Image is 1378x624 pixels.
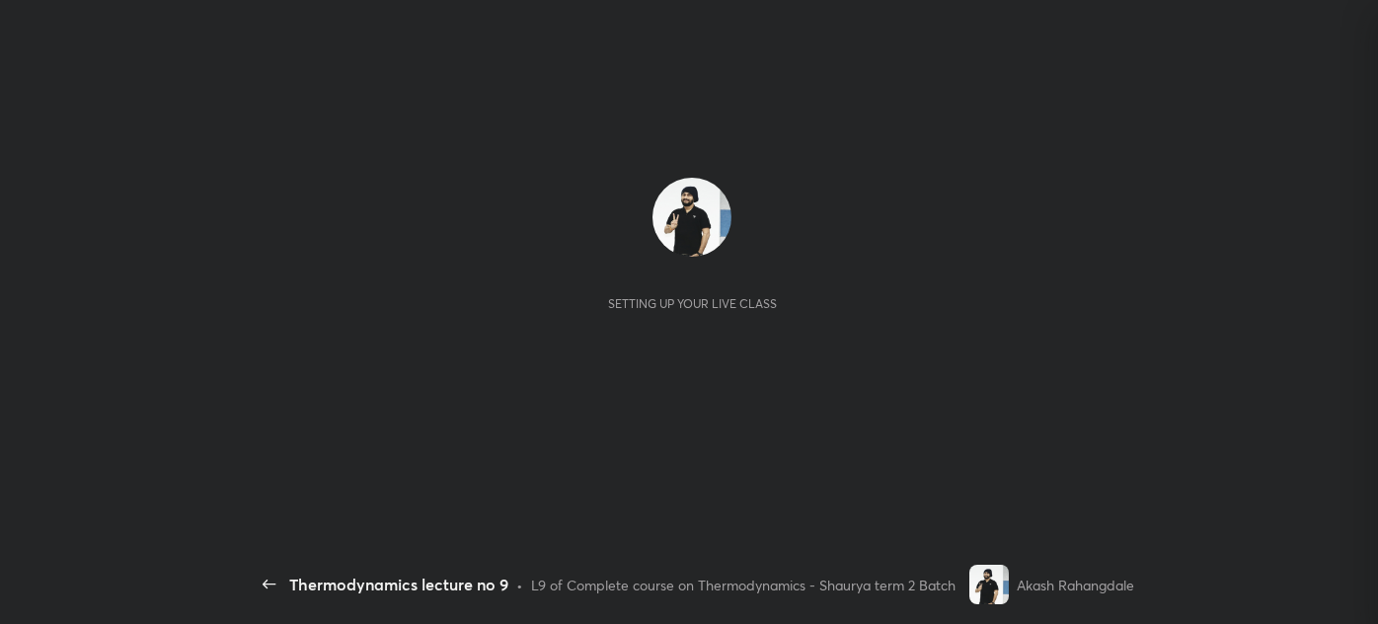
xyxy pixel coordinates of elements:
img: 8f727a4dc88941a88946b79831ce2c15.jpg [969,565,1009,604]
div: Thermodynamics lecture no 9 [289,573,508,596]
div: • [516,575,523,595]
div: Setting up your live class [608,296,777,311]
img: 8f727a4dc88941a88946b79831ce2c15.jpg [652,178,731,257]
div: L9 of Complete course on Thermodynamics - Shaurya term 2 Batch [531,575,956,595]
div: Akash Rahangdale [1017,575,1134,595]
